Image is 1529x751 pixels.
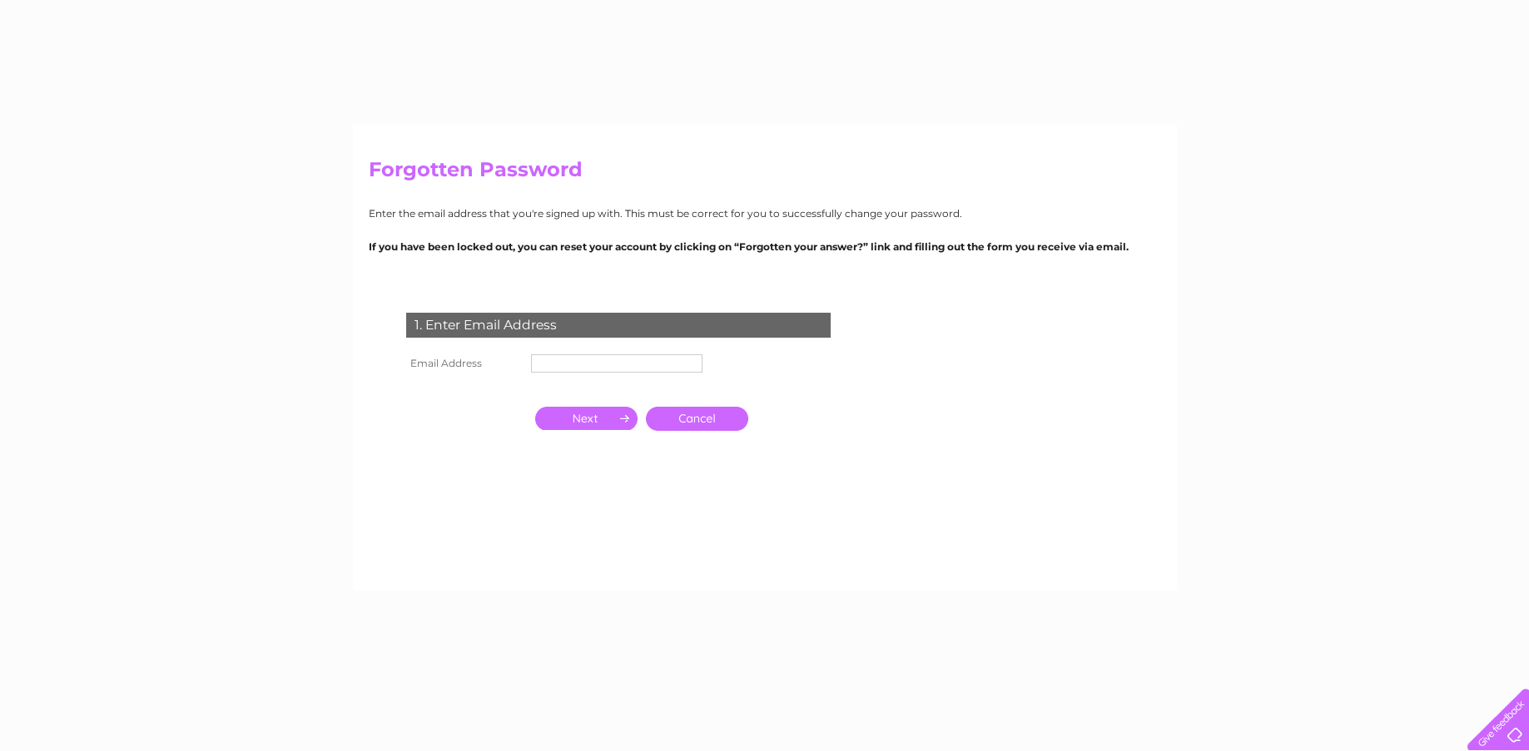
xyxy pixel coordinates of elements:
[646,407,748,431] a: Cancel
[369,205,1161,221] p: Enter the email address that you're signed up with. This must be correct for you to successfully ...
[369,239,1161,254] p: If you have been locked out, you can reset your account by clicking on “Forgotten your answer?” l...
[402,350,527,377] th: Email Address
[369,158,1161,190] h2: Forgotten Password
[406,313,831,338] div: 1. Enter Email Address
